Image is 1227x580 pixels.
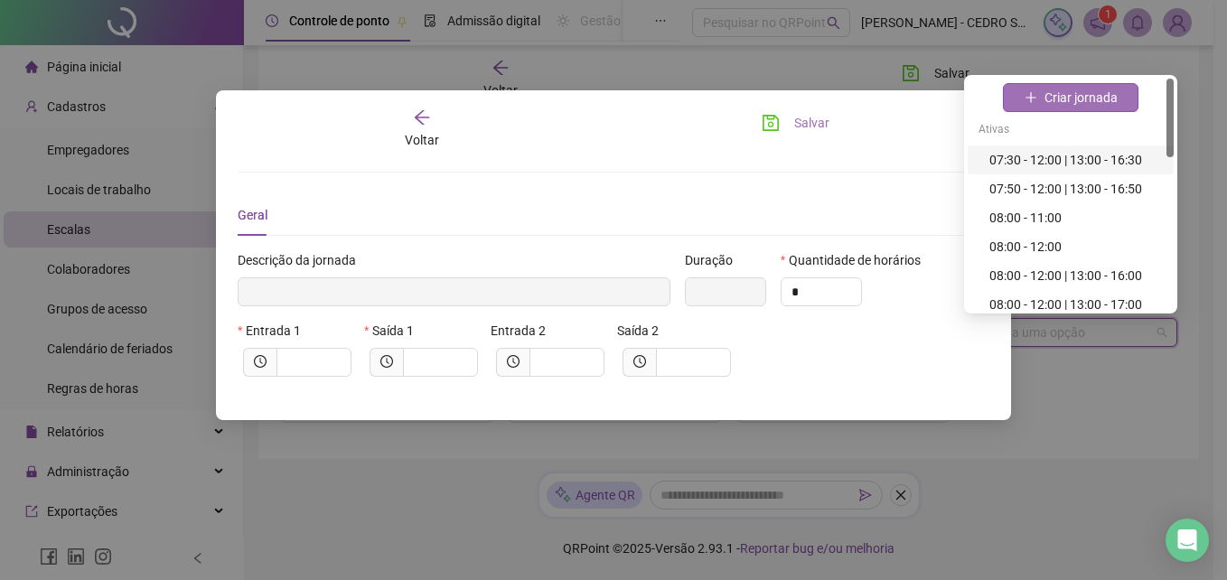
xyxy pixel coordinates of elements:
div: Ativas [968,117,1174,145]
span: Voltar [405,133,439,147]
div: Geral [238,205,267,225]
span: plus [1025,91,1037,104]
span: save [762,114,780,132]
div: 08:00 - 12:00 [989,237,1163,257]
label: Saída 2 [617,321,670,341]
span: clock-circle [254,355,267,368]
div: 08:00 - 12:00 | 13:00 - 16:00 [989,266,1163,285]
label: Saída 1 [364,321,426,341]
span: clock-circle [633,355,646,368]
div: 08:00 - 12:00 | 13:00 - 17:00 [989,295,1163,314]
span: arrow-left [413,108,431,126]
label: Duração [685,250,745,270]
div: 08:00 - 11:00 [989,208,1163,228]
div: 07:30 - 12:00 | 13:00 - 16:30 [989,150,1163,170]
span: clock-circle [380,355,393,368]
div: Open Intercom Messenger [1166,519,1209,562]
span: Descrição da jornada [238,250,356,270]
div: 07:50 - 12:00 | 13:00 - 16:50 [989,179,1163,199]
button: Salvar [748,108,843,137]
label: Entrada 1 [238,321,313,341]
span: Criar jornada [1044,88,1118,108]
span: clock-circle [507,355,520,368]
span: Salvar [794,113,829,133]
label: Quantidade de horários [781,250,932,270]
label: Entrada 2 [491,321,557,341]
button: Criar jornada [1003,83,1138,112]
